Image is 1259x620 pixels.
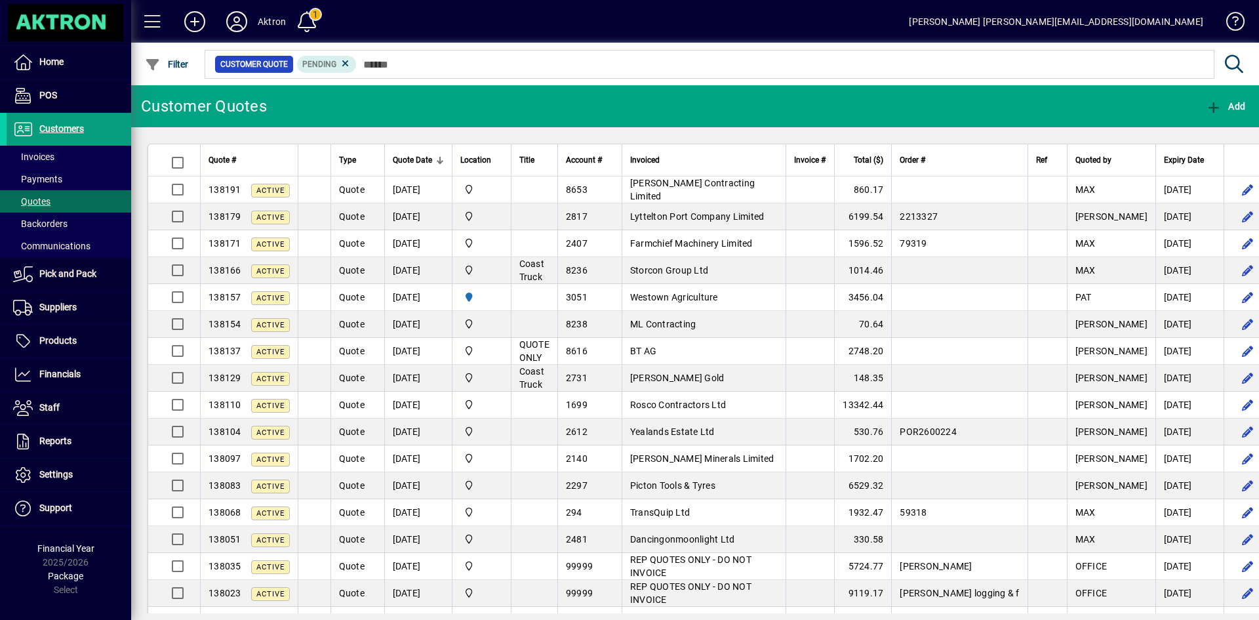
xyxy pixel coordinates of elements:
[7,235,131,257] a: Communications
[1155,338,1224,365] td: [DATE]
[339,292,365,302] span: Quote
[630,292,718,302] span: Westown Agriculture
[834,580,891,607] td: 9119.17
[834,338,891,365] td: 2748.20
[339,319,365,329] span: Quote
[7,213,131,235] a: Backorders
[1237,529,1258,550] button: Edit
[393,153,432,167] span: Quote Date
[256,563,285,571] span: Active
[460,153,503,167] div: Location
[13,174,62,184] span: Payments
[384,284,452,311] td: [DATE]
[566,453,588,464] span: 2140
[834,392,891,419] td: 13342.44
[209,211,241,222] span: 138179
[7,146,131,168] a: Invoices
[460,236,503,251] span: Central
[900,561,972,571] span: [PERSON_NAME]
[460,344,503,358] span: Central
[1237,475,1258,496] button: Edit
[834,419,891,445] td: 530.76
[13,152,54,162] span: Invoices
[384,553,452,580] td: [DATE]
[339,346,365,356] span: Quote
[39,503,72,513] span: Support
[1075,561,1108,571] span: OFFICE
[141,96,267,117] div: Customer Quotes
[519,153,534,167] span: Title
[7,79,131,112] a: POS
[209,426,241,437] span: 138104
[460,371,503,385] span: Central
[258,11,286,32] div: Aktron
[1237,260,1258,281] button: Edit
[216,10,258,33] button: Profile
[339,238,365,249] span: Quote
[209,480,241,491] span: 138083
[209,400,241,410] span: 138110
[209,453,241,464] span: 138097
[339,400,365,410] span: Quote
[630,373,725,383] span: [PERSON_NAME] Gold
[302,60,336,69] span: Pending
[630,400,726,410] span: Rosco Contractors Ltd
[209,534,241,545] span: 138051
[1237,179,1258,200] button: Edit
[209,292,241,302] span: 138157
[630,265,708,276] span: Storcon Group Ltd
[460,317,503,331] span: Central
[909,11,1203,32] div: [PERSON_NAME] [PERSON_NAME][EMAIL_ADDRESS][DOMAIN_NAME]
[7,459,131,491] a: Settings
[1155,580,1224,607] td: [DATE]
[209,561,241,571] span: 138035
[1075,400,1148,410] span: [PERSON_NAME]
[297,56,357,73] mat-chip: Pending Status: Pending
[7,291,131,324] a: Suppliers
[384,176,452,203] td: [DATE]
[900,211,938,222] span: 2213327
[142,52,192,76] button: Filter
[1237,448,1258,469] button: Edit
[1075,373,1148,383] span: [PERSON_NAME]
[13,241,90,251] span: Communications
[630,426,715,437] span: Yealands Estate Ltd
[1237,314,1258,335] button: Edit
[384,338,452,365] td: [DATE]
[256,375,285,383] span: Active
[384,580,452,607] td: [DATE]
[460,478,503,493] span: Central
[209,588,241,598] span: 138023
[1155,365,1224,392] td: [DATE]
[256,240,285,249] span: Active
[256,348,285,356] span: Active
[209,507,241,518] span: 138068
[1237,287,1258,308] button: Edit
[1237,502,1258,523] button: Edit
[1155,553,1224,580] td: [DATE]
[209,238,241,249] span: 138171
[834,311,891,338] td: 70.64
[834,230,891,257] td: 1596.52
[834,365,891,392] td: 148.35
[39,369,81,379] span: Financials
[566,561,593,571] span: 99999
[209,373,241,383] span: 138129
[384,230,452,257] td: [DATE]
[256,294,285,302] span: Active
[1075,238,1096,249] span: MAX
[566,346,588,356] span: 8616
[384,365,452,392] td: [DATE]
[460,153,491,167] span: Location
[1237,341,1258,362] button: Edit
[384,311,452,338] td: [DATE]
[900,238,927,249] span: 79319
[1155,284,1224,311] td: [DATE]
[1075,534,1096,545] span: MAX
[339,153,356,167] span: Type
[384,419,452,445] td: [DATE]
[209,153,290,167] div: Quote #
[209,184,241,195] span: 138191
[37,543,94,554] span: Financial Year
[834,526,891,553] td: 330.58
